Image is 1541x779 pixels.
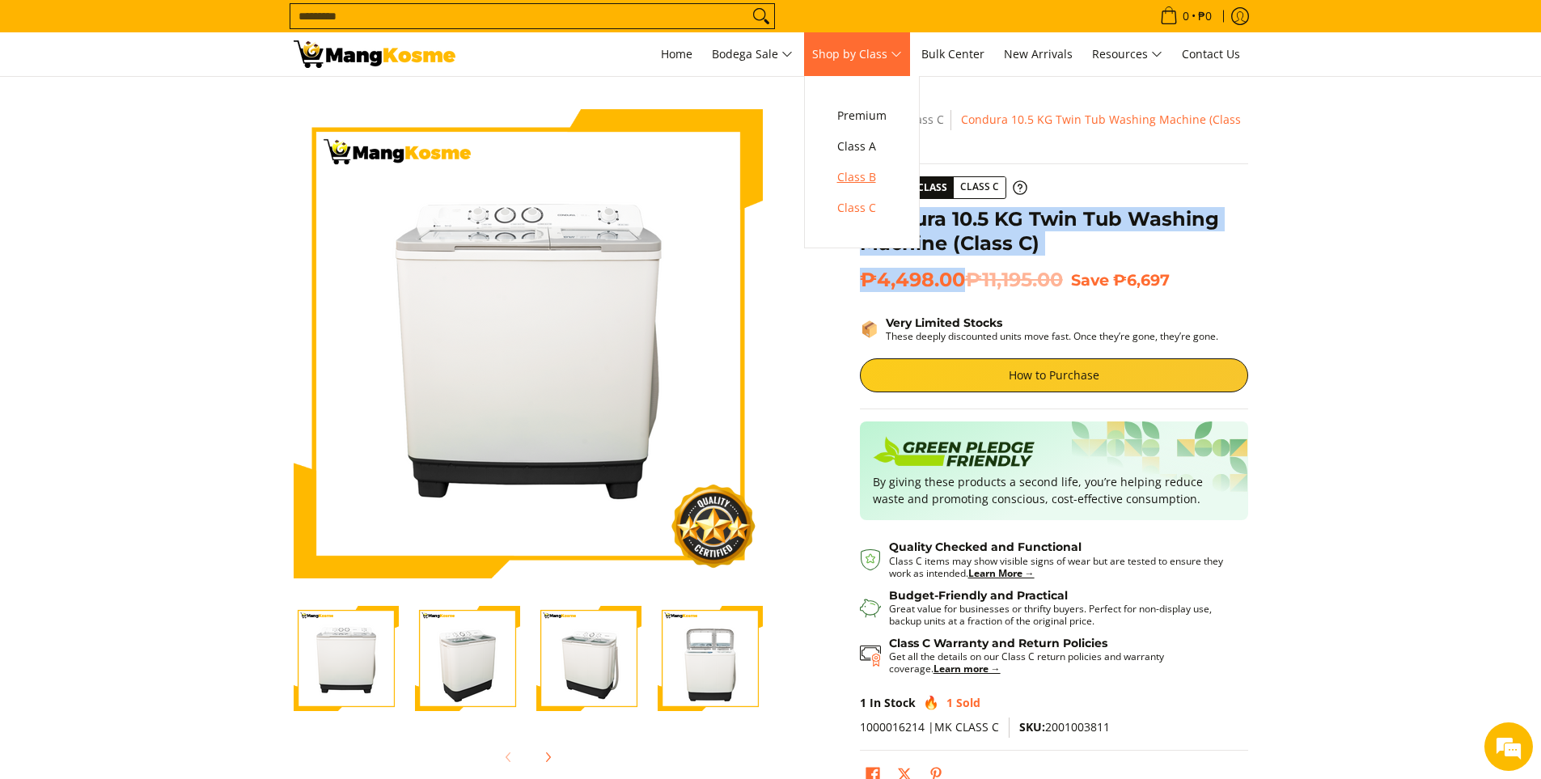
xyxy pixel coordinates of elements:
[8,442,308,498] textarea: Type your message and click 'Submit'
[712,44,793,65] span: Bodega Sale
[653,32,701,76] a: Home
[968,566,1035,580] a: Learn More →
[237,498,294,520] em: Submit
[956,695,980,710] span: Sold
[905,112,944,127] a: Class C
[889,636,1107,650] strong: Class C Warranty and Return Policies
[472,32,1248,76] nav: Main Menu
[1019,719,1110,735] span: 2001003811
[829,100,895,131] a: Premium
[1174,32,1248,76] a: Contact Us
[860,719,999,735] span: 1000016214 |MK CLASS C
[889,540,1082,554] strong: Quality Checked and Functional
[294,40,455,68] img: BUY NOW: Condura 10.KG Twin-tub Washing Machine (Class C) l Mang Kosme
[1155,7,1217,25] span: •
[996,32,1081,76] a: New Arrivals
[889,588,1068,603] strong: Budget-Friendly and Practical
[704,32,801,76] a: Bodega Sale
[889,555,1232,579] p: Class C items may show visible signs of wear but are tested to ensure they work as intended.
[1071,270,1109,290] span: Save
[954,177,1005,197] span: Class C
[860,176,1027,199] a: Product Class Class C
[837,137,887,157] span: Class A
[860,207,1248,256] h1: Condura 10.5 KG Twin Tub Washing Machine (Class C)
[860,112,1241,148] span: Condura 10.5 KG Twin Tub Washing Machine (Class C)
[829,131,895,162] a: Class A
[415,606,520,711] img: Condura 10.5 KG Twin Tub Washing Machine (Class C)-2
[294,606,399,711] img: Condura 10.5 KG Twin Tub Washing Machine (Class C)-1
[889,603,1232,627] p: Great value for businesses or thrifty buyers. Perfect for non-display use, backup units at a frac...
[1092,44,1162,65] span: Resources
[946,695,953,710] span: 1
[804,32,910,76] a: Shop by Class
[873,434,1035,473] img: Badge sustainability green pledge friendly
[658,606,763,711] img: Condura 10.5 KG Twin Tub Washing Machine (Class C)-4
[536,606,641,711] img: Condura 10.5 KG Twin Tub Washing Machine (Class C)-3
[1182,46,1240,61] span: Contact Us
[933,662,1001,675] a: Learn more →
[294,109,763,578] img: Condura 10.5 KG Twin Tub Washing Machine (Class C)
[860,109,1248,151] nav: Breadcrumbs
[886,315,1002,330] strong: Very Limited Stocks
[837,198,887,218] span: Class C
[1180,11,1192,22] span: 0
[34,204,282,367] span: We are offline. Please leave us a message.
[829,162,895,193] a: Class B
[1019,719,1045,735] span: SKU:
[837,167,887,188] span: Class B
[886,330,1218,342] p: These deeply discounted units move fast. Once they’re gone, they’re gone.
[1084,32,1171,76] a: Resources
[265,8,304,47] div: Minimize live chat window
[889,650,1232,675] p: Get all the details on our Class C return policies and warranty coverage.
[965,268,1063,292] del: ₱11,195.00
[829,193,895,223] a: Class C
[837,106,887,126] span: Premium
[661,46,692,61] span: Home
[812,44,902,65] span: Shop by Class
[748,4,774,28] button: Search
[860,695,866,710] span: 1
[860,358,1248,392] a: How to Purchase
[1004,46,1073,61] span: New Arrivals
[84,91,272,112] div: Leave a message
[921,46,984,61] span: Bulk Center
[530,739,565,775] button: Next
[1196,11,1214,22] span: ₱0
[873,473,1235,507] p: By giving these products a second life, you’re helping reduce waste and promoting conscious, cost...
[870,695,916,710] span: In Stock
[913,32,993,76] a: Bulk Center
[860,268,1063,292] span: ₱4,498.00
[1113,270,1170,290] span: ₱6,697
